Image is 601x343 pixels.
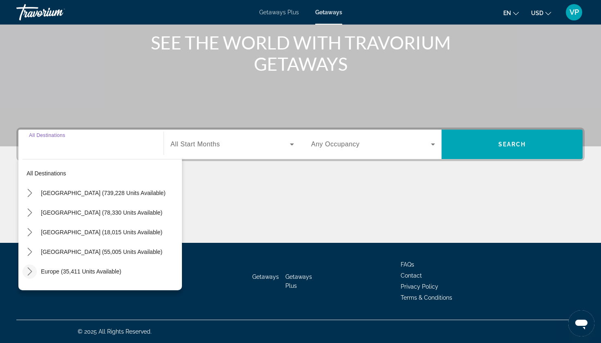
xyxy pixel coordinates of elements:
span: VP [570,8,579,16]
button: Toggle Mexico (78,330 units available) submenu [22,206,37,220]
span: Any Occupancy [311,141,360,148]
input: Select destination [29,140,153,150]
a: Getaways [252,274,279,280]
a: Getaways Plus [285,274,312,289]
button: Toggle Caribbean & Atlantic Islands (55,005 units available) submenu [22,245,37,259]
a: Terms & Conditions [401,294,452,301]
button: Change currency [531,7,551,19]
button: Select destination: Canada (18,015 units available) [37,225,182,240]
button: Select destination: Caribbean & Atlantic Islands (55,005 units available) [37,244,182,259]
button: Toggle Canada (18,015 units available) submenu [22,225,37,240]
button: Toggle Europe (35,411 units available) submenu [22,265,37,279]
a: Travorium [16,2,98,23]
button: User Menu [563,4,585,21]
span: en [503,10,511,16]
a: Getaways Plus [259,9,299,16]
span: Search [498,141,526,148]
button: Toggle United States (739,228 units available) submenu [22,186,37,200]
span: © 2025 All Rights Reserved. [78,328,152,335]
div: Search widget [18,130,583,159]
span: [GEOGRAPHIC_DATA] (78,330 units available) [41,209,162,216]
span: Europe (35,411 units available) [41,268,121,275]
span: All Destinations [29,132,65,138]
span: [GEOGRAPHIC_DATA] (18,015 units available) [41,229,162,235]
span: [GEOGRAPHIC_DATA] (55,005 units available) [41,249,162,255]
button: Select destination: United States (739,228 units available) [37,186,182,200]
button: Toggle Australia (3,562 units available) submenu [22,284,37,298]
iframe: Кнопка для запуску вікна повідомлень [568,310,594,336]
a: FAQs [401,261,414,268]
a: Privacy Policy [401,283,438,290]
button: Change language [503,7,519,19]
button: Select destination: Australia (3,562 units available) [37,284,182,298]
span: All destinations [27,170,66,177]
span: USD [531,10,543,16]
button: Search [442,130,583,159]
a: Contact [401,272,422,279]
h1: SEE THE WORLD WITH TRAVORIUM GETAWAYS [147,32,454,74]
a: Getaways [315,9,342,16]
button: Select destination: Europe (35,411 units available) [37,264,182,279]
span: All Start Months [170,141,220,148]
div: Destination options [18,155,182,290]
button: Select destination: All destinations [22,166,182,181]
span: [GEOGRAPHIC_DATA] (739,228 units available) [41,190,166,196]
button: Select destination: Mexico (78,330 units available) [37,205,182,220]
